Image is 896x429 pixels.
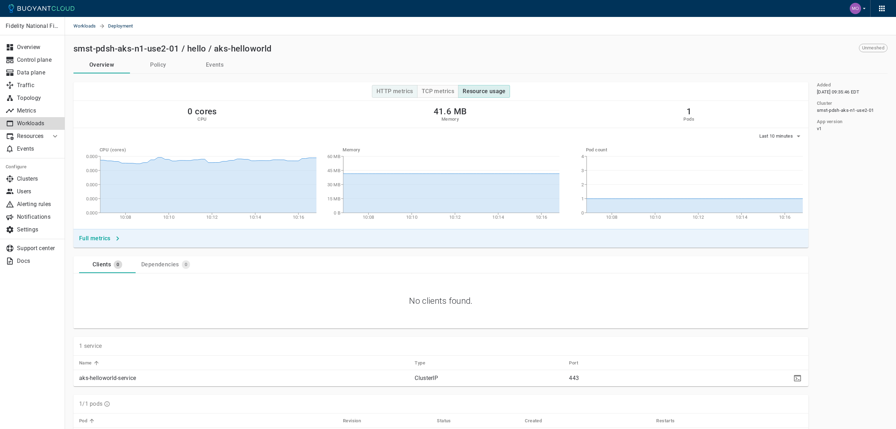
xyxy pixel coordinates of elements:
p: Workloads [17,120,59,127]
span: Created [525,418,551,424]
h4: TCP metrics [422,88,454,95]
p: Topology [17,95,59,102]
button: Resource usage [458,85,510,98]
p: Events [17,145,59,152]
tspan: 10:14 [736,214,747,220]
tspan: 10:10 [649,214,661,220]
span: Thu, 18 Sep 2025 13:35:46 UTC [817,89,860,95]
tspan: 10:16 [779,214,790,220]
p: Support center [17,245,59,252]
p: Traffic [17,82,59,89]
h5: Created [525,418,542,424]
a: Overview [73,56,130,73]
h5: Cluster [817,101,832,106]
span: Type [415,360,434,366]
tspan: 10:08 [120,214,131,220]
h3: No clients found. [409,296,473,306]
h5: Name [79,360,92,366]
h2: 0 cores [188,107,217,116]
p: Users [17,188,59,195]
tspan: 10:10 [406,214,418,220]
tspan: 10:14 [493,214,504,220]
h5: Added [817,82,831,88]
h5: Status [437,418,451,424]
h5: Port [569,360,578,366]
tspan: 1 [581,196,583,201]
h5: Memory [434,116,467,122]
tspan: 3 [581,168,583,173]
a: Workloads [73,17,99,35]
tspan: 0 [581,210,583,216]
p: aks-helloworld-service [79,375,409,382]
h2: 41.6 MB [434,107,467,116]
tspan: 15 MB [327,196,341,201]
h5: Pod count [586,147,803,153]
h5: Revision [343,418,361,424]
h5: Pod [79,418,87,424]
p: Data plane [17,69,59,76]
tspan: 10:12 [449,214,461,220]
div: Clients [90,258,111,268]
p: Overview [17,44,59,51]
p: Resources [17,133,45,140]
span: 0 [114,262,122,267]
img: Mohamed Fouly [850,3,861,14]
span: Port [569,360,587,366]
span: Pod [79,418,96,424]
tspan: 0.000 [86,196,98,201]
h5: CPU (cores) [100,147,316,153]
a: Dependencies0 [136,256,196,273]
h5: Configure [6,164,59,170]
button: Events [186,56,243,73]
span: Revision [343,418,370,424]
tspan: 0.000 [86,154,98,159]
h4: HTTP metrics [376,88,413,95]
h2: smst-pdsh-aks-n1-use2-01 / hello / aks-helloworld [73,44,272,54]
svg: Running pods in current release / Expected pods [104,401,110,407]
p: Docs [17,258,59,265]
a: Clients0 [79,256,136,273]
h5: App version [817,119,842,125]
tspan: 10:12 [206,214,218,220]
span: Last 10 minutes [759,133,795,139]
tspan: 10:10 [163,214,175,220]
span: v1 [817,126,822,132]
tspan: 10:16 [293,214,304,220]
h5: Type [415,360,425,366]
p: Control plane [17,56,59,64]
span: Status [437,418,460,424]
p: Clusters [17,175,59,182]
p: ClusterIP [415,375,563,382]
button: TCP metrics [417,85,458,98]
p: Metrics [17,107,59,114]
p: Alerting rules [17,201,59,208]
h5: Memory [343,147,559,153]
tspan: 10:12 [693,214,704,220]
h2: 1 [683,107,694,116]
span: smst-pdsh-aks-n1-use2-01 [817,108,874,113]
tspan: 30 MB [327,182,341,187]
span: Restarts [656,418,684,424]
span: Deployment [108,17,142,35]
tspan: 0.000 [86,210,98,216]
h4: Resource usage [463,88,506,95]
button: HTTP metrics [372,85,417,98]
button: Full metrics [76,232,123,245]
p: Notifications [17,213,59,220]
h5: Pods [683,116,694,122]
tspan: 45 MB [327,168,341,173]
tspan: 10:14 [249,214,261,220]
button: Last 10 minutes [759,131,803,141]
tspan: 0 B [334,210,340,216]
tspan: 4 [581,154,584,159]
p: 443 [569,375,691,382]
p: Settings [17,226,59,233]
tspan: 0.000 [86,168,98,173]
tspan: 10:16 [536,214,547,220]
button: Policy [130,56,186,73]
span: 0 [182,262,190,267]
p: Fidelity National Financial [6,23,59,30]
